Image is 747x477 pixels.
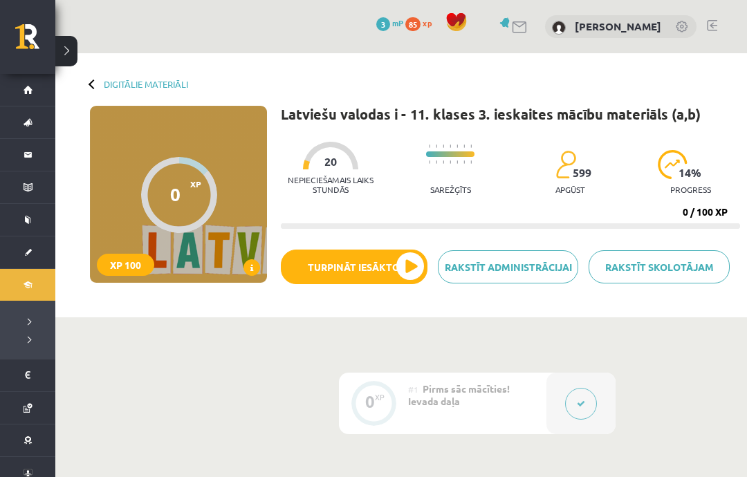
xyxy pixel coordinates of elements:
[589,250,730,283] a: Rakstīt skolotājam
[450,144,451,148] img: icon-short-line-57e1e144782c952c97e751825c79c345078a6d821885a25fce030b3d8c18986b.svg
[552,21,566,35] img: Viktorija Suseja
[375,393,385,401] div: XP
[429,160,430,164] img: icon-short-line-57e1e144782c952c97e751825c79c345078a6d821885a25fce030b3d8c18986b.svg
[408,384,418,395] span: #1
[281,106,701,122] h1: Latviešu valodas i - 11. klases 3. ieskaites mācību materiāls (a,b)
[170,184,181,205] div: 0
[392,17,403,28] span: mP
[324,156,337,168] span: 20
[658,150,688,179] img: icon-progress-161ccf0a02000e728c5f80fcf4c31c7af3da0e1684b2b1d7c360e028c24a22f1.svg
[376,17,390,31] span: 3
[281,175,380,194] p: Nepieciešamais laiks stundās
[104,79,188,89] a: Digitālie materiāli
[190,179,201,189] span: XP
[365,395,375,408] div: 0
[97,254,154,276] div: XP 100
[555,185,585,194] p: apgūst
[438,250,579,283] a: Rakstīt administrācijai
[573,167,591,179] span: 599
[443,160,444,164] img: icon-short-line-57e1e144782c952c97e751825c79c345078a6d821885a25fce030b3d8c18986b.svg
[436,144,437,148] img: icon-short-line-57e1e144782c952c97e751825c79c345078a6d821885a25fce030b3d8c18986b.svg
[470,160,472,164] img: icon-short-line-57e1e144782c952c97e751825c79c345078a6d821885a25fce030b3d8c18986b.svg
[430,185,471,194] p: Sarežģīts
[443,144,444,148] img: icon-short-line-57e1e144782c952c97e751825c79c345078a6d821885a25fce030b3d8c18986b.svg
[423,17,432,28] span: xp
[470,144,472,148] img: icon-short-line-57e1e144782c952c97e751825c79c345078a6d821885a25fce030b3d8c18986b.svg
[436,160,437,164] img: icon-short-line-57e1e144782c952c97e751825c79c345078a6d821885a25fce030b3d8c18986b.svg
[281,250,427,284] button: Turpināt iesākto
[450,160,451,164] img: icon-short-line-57e1e144782c952c97e751825c79c345078a6d821885a25fce030b3d8c18986b.svg
[463,144,465,148] img: icon-short-line-57e1e144782c952c97e751825c79c345078a6d821885a25fce030b3d8c18986b.svg
[670,185,711,194] p: progress
[456,160,458,164] img: icon-short-line-57e1e144782c952c97e751825c79c345078a6d821885a25fce030b3d8c18986b.svg
[429,144,430,148] img: icon-short-line-57e1e144782c952c97e751825c79c345078a6d821885a25fce030b3d8c18986b.svg
[575,19,661,33] a: [PERSON_NAME]
[405,17,421,31] span: 85
[376,17,403,28] a: 3 mP
[679,167,702,179] span: 14 %
[463,160,465,164] img: icon-short-line-57e1e144782c952c97e751825c79c345078a6d821885a25fce030b3d8c18986b.svg
[456,144,458,148] img: icon-short-line-57e1e144782c952c97e751825c79c345078a6d821885a25fce030b3d8c18986b.svg
[408,382,510,407] span: Pirms sāc mācīties! Ievada daļa
[15,24,55,59] a: Rīgas 1. Tālmācības vidusskola
[405,17,439,28] a: 85 xp
[555,150,575,179] img: students-c634bb4e5e11cddfef0936a35e636f08e4e9abd3cc4e673bd6f9a4125e45ecb1.svg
